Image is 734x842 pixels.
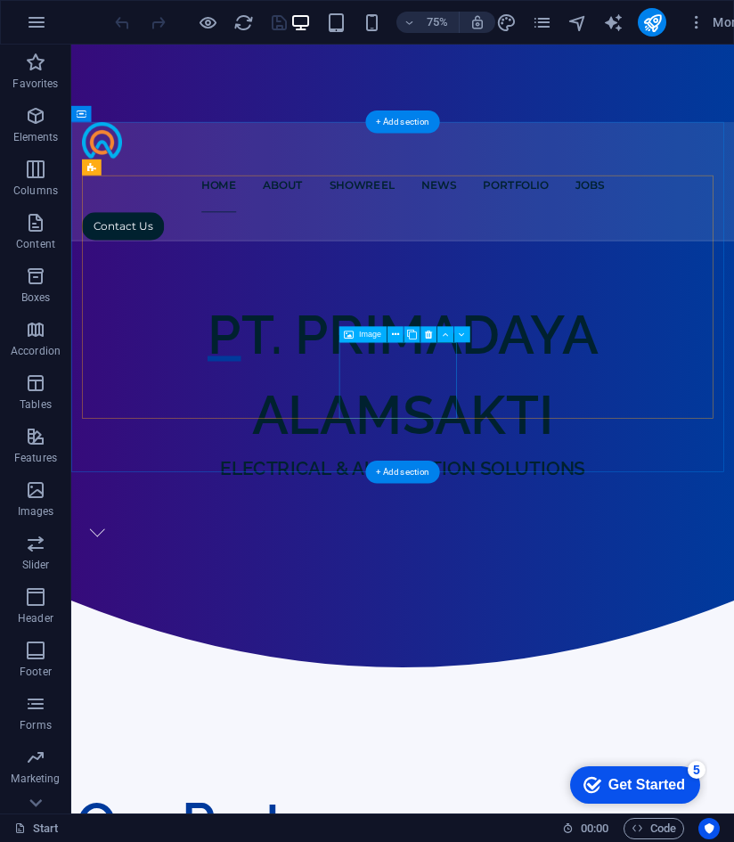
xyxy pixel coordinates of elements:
[12,77,58,91] p: Favorites
[423,12,452,33] h6: 75%
[22,558,50,572] p: Slider
[53,20,129,36] div: Get Started
[365,461,439,484] div: + Add section
[18,611,53,625] p: Header
[531,12,552,33] button: pages
[532,12,552,33] i: Pages (Ctrl+Alt+S)
[567,12,588,33] i: Navigator
[11,772,60,786] p: Marketing
[638,8,666,37] button: publish
[232,12,254,33] button: reload
[496,12,517,33] i: Design (Ctrl+Alt+Y)
[13,130,59,144] p: Elements
[602,12,624,33] button: text_generator
[567,12,588,33] button: navigator
[396,12,460,33] button: 75%
[20,718,52,732] p: Forms
[21,290,51,305] p: Boxes
[469,14,485,30] i: On resize automatically adjust zoom level to fit chosen device.
[562,818,609,839] h6: Session time
[16,237,55,251] p: Content
[233,12,254,33] i: Reload page
[11,344,61,358] p: Accordion
[495,12,517,33] button: design
[14,9,144,46] div: Get Started 5 items remaining, 0% complete
[13,184,58,198] p: Columns
[20,665,52,679] p: Footer
[624,818,684,839] button: Code
[197,12,218,33] button: Click here to leave preview mode and continue editing
[581,818,608,839] span: 00 00
[365,110,439,134] div: + Add section
[18,504,54,519] p: Images
[20,397,52,412] p: Tables
[14,818,59,839] a: Click to cancel selection. Double-click to open Pages
[603,12,624,33] i: AI Writer
[632,818,676,839] span: Code
[359,331,381,339] span: Image
[642,12,663,33] i: Publish
[593,822,596,835] span: :
[14,451,57,465] p: Features
[698,818,720,839] button: Usercentrics
[132,4,150,21] div: 5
